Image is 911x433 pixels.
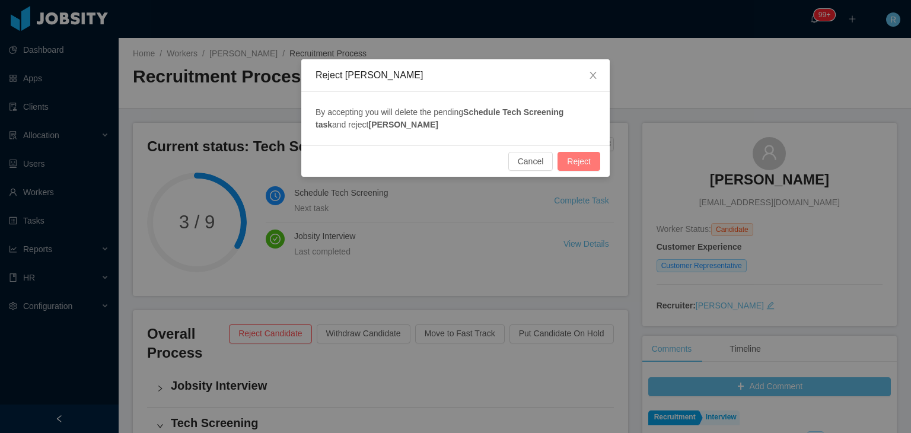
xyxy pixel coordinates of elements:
[369,120,438,129] strong: [PERSON_NAME]
[332,120,368,129] span: and reject
[576,59,610,93] button: Close
[316,107,463,117] span: By accepting you will delete the pending
[558,152,600,171] button: Reject
[508,152,553,171] button: Cancel
[316,69,595,82] div: Reject [PERSON_NAME]
[588,71,598,80] i: icon: close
